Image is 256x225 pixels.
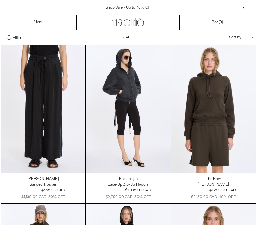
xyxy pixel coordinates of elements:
div: Sort by [192,30,249,45]
a: The Row [206,176,221,182]
div: $1,130.00 CAD [21,194,46,200]
span: Filter [13,35,21,40]
a: [PERSON_NAME] [197,182,229,188]
span: 0 [220,20,222,25]
a: Balenciaga [119,176,138,182]
a: [PERSON_NAME] [27,176,59,182]
div: 50% OFF [134,194,151,200]
a: Bag() [212,20,223,25]
div: $1,395.00 CAD [125,188,151,193]
img: The Row Timia Sweatshirt in warm sepia [171,45,256,173]
div: $1,290.00 CAD [209,188,236,193]
a: Shop Sale - Up to 70% Off [106,5,151,10]
div: $565.00 CAD [41,188,65,193]
span: ) [220,20,223,25]
a: Sanded Trouser [30,182,56,188]
div: $2,790.00 CAD [106,194,132,200]
img: Lauren Manoogian Sanded Trouser [1,45,85,173]
a: Menu [34,20,44,25]
div: $2,150.00 CAD [191,194,217,200]
a: Lace-Up Zip-Up Hoodie [108,182,148,188]
img: Balenciaga Lace-Up Zip-Up Hoodie [86,45,171,173]
div: 40% OFF [219,194,236,200]
div: 50% OFF [48,194,65,200]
